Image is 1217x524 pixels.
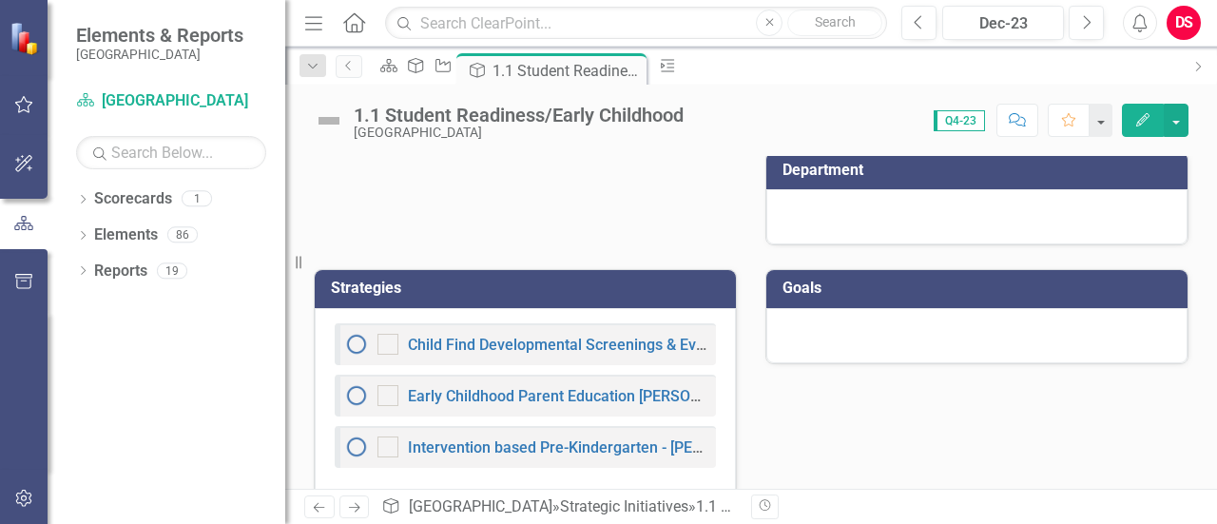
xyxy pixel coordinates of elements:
[409,497,552,515] a: [GEOGRAPHIC_DATA]
[345,384,368,407] img: No Information
[76,136,266,169] input: Search Below...
[560,497,688,515] a: Strategic Initiatives
[782,280,1178,297] h3: Goals
[76,90,266,112] a: [GEOGRAPHIC_DATA]
[345,333,368,356] img: No Information
[696,497,958,515] div: 1.1 Student Readiness/Early Childhood
[10,22,43,55] img: ClearPoint Strategy
[331,280,726,297] h3: Strategies
[782,162,1178,179] h3: Department
[493,59,642,83] div: 1.1 Student Readiness/Early Childhood
[345,436,368,458] img: No Information
[934,110,985,131] span: Q4-23
[942,6,1064,40] button: Dec-23
[314,106,344,136] img: Not Defined
[354,105,684,126] div: 1.1 Student Readiness/Early Childhood
[815,14,856,29] span: Search
[76,47,243,62] small: [GEOGRAPHIC_DATA]
[76,24,243,47] span: Elements & Reports
[408,336,759,354] a: Child Find Developmental Screenings & Evaluations
[167,227,198,243] div: 86
[157,262,187,279] div: 19
[408,387,754,405] a: Early Childhood Parent Education [PERSON_NAME]
[949,12,1057,35] div: Dec-23
[182,191,212,207] div: 1
[94,224,158,246] a: Elements
[385,7,887,40] input: Search ClearPoint...
[94,261,147,282] a: Reports
[381,496,737,518] div: » »
[408,438,785,456] a: Intervention based Pre-Kindergarten - [PERSON_NAME]
[1167,6,1201,40] button: DS
[94,188,172,210] a: Scorecards
[787,10,882,36] button: Search
[354,126,684,140] div: [GEOGRAPHIC_DATA]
